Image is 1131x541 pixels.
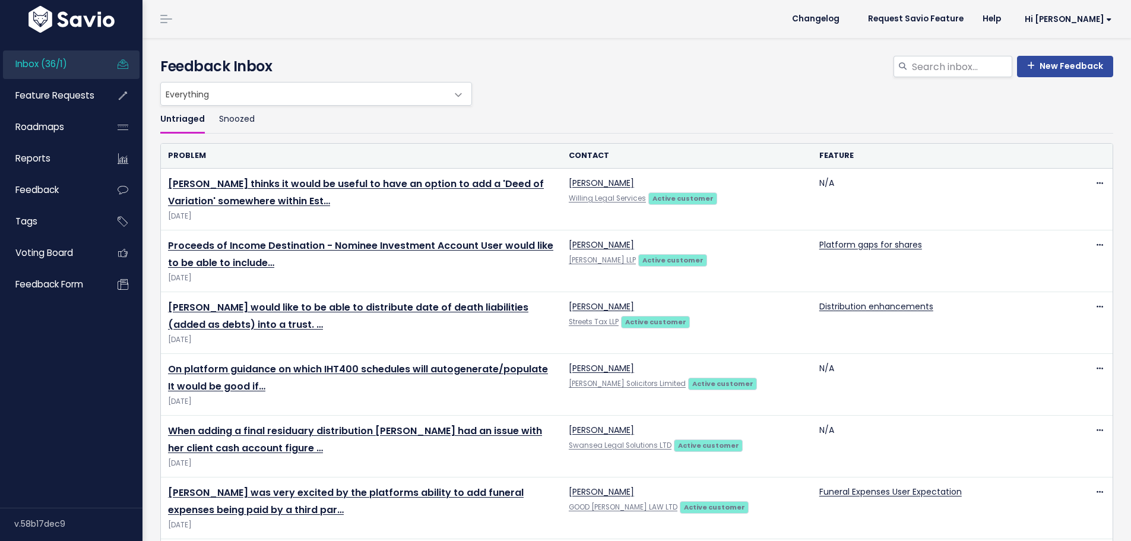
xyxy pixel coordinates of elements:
a: Willing Legal Services [569,194,646,203]
a: [PERSON_NAME] was very excited by the platforms ability to add funeral expenses being paid by a t... [168,486,524,517]
a: Proceeds of Income Destination - Nominee Investment Account User would like to be able to include… [168,239,553,270]
span: Feedback form [15,278,83,290]
a: Active customer [621,315,690,327]
a: Feedback [3,176,99,204]
a: Help [973,10,1010,28]
span: [DATE] [168,457,555,470]
span: Reports [15,152,50,164]
a: Funeral Expenses User Expectation [819,486,962,498]
a: [PERSON_NAME] [569,177,634,189]
a: On platform guidance on which IHT400 schedules will autogenerate/populate It would be good if… [168,362,548,393]
a: [PERSON_NAME] [569,239,634,251]
th: Feature [812,144,1063,168]
span: Roadmaps [15,121,64,133]
th: Problem [161,144,562,168]
a: Streets Tax LLP [569,317,619,327]
h4: Feedback Inbox [160,56,1113,77]
a: [PERSON_NAME] [569,424,634,436]
span: Everything [161,83,448,105]
a: Hi [PERSON_NAME] [1010,10,1122,29]
span: Inbox (36/1) [15,58,67,70]
a: Swansea Legal Solutions LTD [569,441,671,450]
span: Feedback [15,184,59,196]
span: [DATE] [168,396,555,408]
td: N/A [812,354,1063,416]
td: N/A [812,169,1063,230]
a: New Feedback [1017,56,1113,77]
a: [PERSON_NAME] [569,300,634,312]
a: Active customer [638,254,707,265]
img: logo-white.9d6f32f41409.svg [26,6,118,33]
a: Inbox (36/1) [3,50,99,78]
span: Voting Board [15,246,73,259]
span: Feature Requests [15,89,94,102]
a: Roadmaps [3,113,99,141]
span: [DATE] [168,272,555,284]
a: [PERSON_NAME] LLP [569,255,636,265]
strong: Active customer [652,194,714,203]
a: Active customer [674,439,743,451]
a: GOOD [PERSON_NAME] LAW LTD [569,502,677,512]
a: Active customer [680,501,749,512]
div: v.58b17dec9 [14,508,142,539]
a: Tags [3,208,99,235]
a: Platform gaps for shares [819,239,922,251]
span: Changelog [792,15,839,23]
span: [DATE] [168,334,555,346]
td: N/A [812,416,1063,477]
a: Reports [3,145,99,172]
a: Active customer [648,192,717,204]
a: Feedback form [3,271,99,298]
a: [PERSON_NAME] [569,362,634,374]
span: Hi [PERSON_NAME] [1025,15,1112,24]
strong: Active customer [692,379,753,388]
a: Request Savio Feature [858,10,973,28]
a: Untriaged [160,106,205,134]
strong: Active customer [684,502,745,512]
a: Distribution enhancements [819,300,933,312]
span: Tags [15,215,37,227]
a: Voting Board [3,239,99,267]
a: [PERSON_NAME] would like to be able to distribute date of death liabilities (added as debts) into... [168,300,528,331]
a: Active customer [688,377,757,389]
strong: Active customer [642,255,704,265]
a: [PERSON_NAME] thinks it would be useful to have an option to add a 'Deed of Variation' somewhere ... [168,177,544,208]
span: [DATE] [168,210,555,223]
ul: Filter feature requests [160,106,1113,134]
a: [PERSON_NAME] Solicitors Limited [569,379,686,388]
strong: Active customer [625,317,686,327]
a: When adding a final residuary distribution [PERSON_NAME] had an issue with her client cash accoun... [168,424,542,455]
a: [PERSON_NAME] [569,486,634,498]
th: Contact [562,144,812,168]
strong: Active customer [678,441,739,450]
a: Feature Requests [3,82,99,109]
a: Snoozed [219,106,255,134]
input: Search inbox... [911,56,1012,77]
span: Everything [160,82,472,106]
span: [DATE] [168,519,555,531]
